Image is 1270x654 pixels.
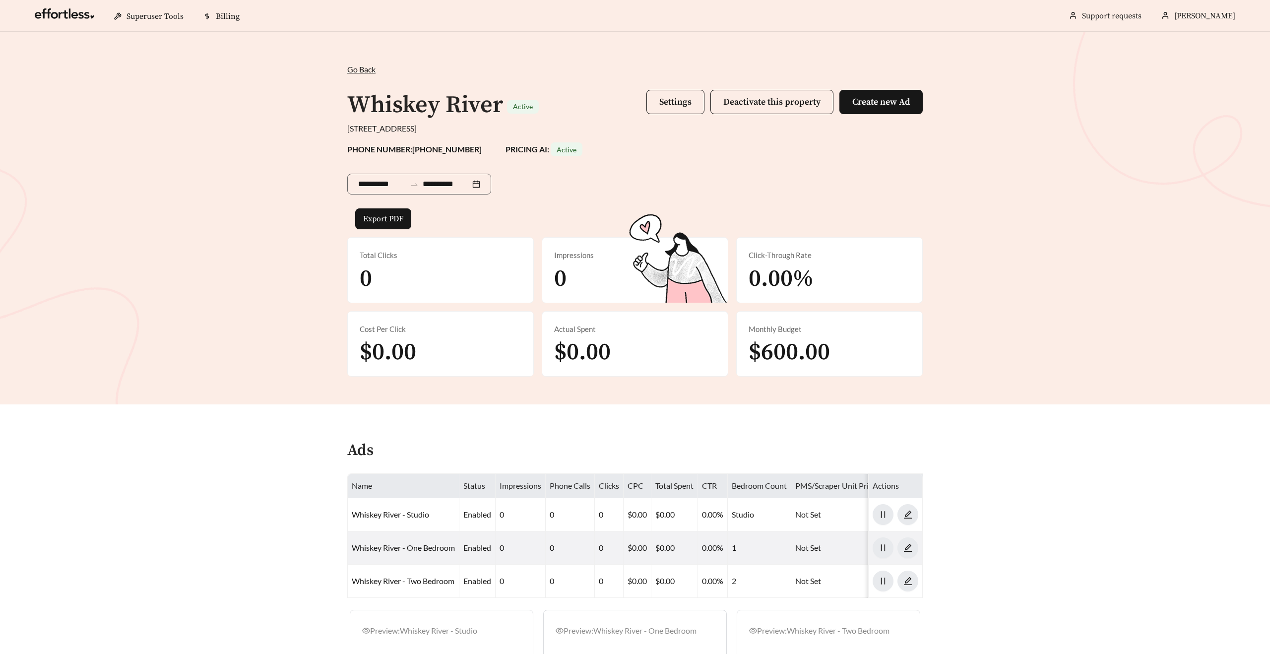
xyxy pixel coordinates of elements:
[410,180,419,189] span: to
[897,510,918,519] a: edit
[791,531,881,565] td: Not Set
[898,543,918,552] span: edit
[459,474,496,498] th: Status
[546,531,595,565] td: 0
[749,625,908,637] div: Preview: Whiskey River - Two Bedroom
[127,11,184,21] span: Superuser Tools
[410,180,419,189] span: swap-right
[728,565,791,598] td: 2
[749,250,910,261] div: Click-Through Rate
[554,264,567,294] span: 0
[496,565,546,598] td: 0
[651,474,698,498] th: Total Spent
[728,531,791,565] td: 1
[513,102,533,111] span: Active
[791,474,881,498] th: PMS/Scraper Unit Price
[546,565,595,598] td: 0
[698,498,728,531] td: 0.00%
[651,498,698,531] td: $0.00
[628,481,643,490] span: CPC
[651,531,698,565] td: $0.00
[897,576,918,586] a: edit
[873,543,893,552] span: pause
[1082,11,1142,21] a: Support requests
[557,145,576,154] span: Active
[898,577,918,586] span: edit
[651,565,698,598] td: $0.00
[749,324,910,335] div: Monthly Budget
[624,565,651,598] td: $0.00
[791,498,881,531] td: Not Set
[352,543,455,552] a: Whiskey River - One Bedroom
[873,577,893,586] span: pause
[595,474,624,498] th: Clicks
[728,498,791,531] td: Studio
[698,565,728,598] td: 0.00%
[659,96,692,108] span: Settings
[360,324,521,335] div: Cost Per Click
[463,576,491,586] span: enabled
[873,537,893,558] button: pause
[360,337,416,367] span: $0.00
[554,337,611,367] span: $0.00
[362,625,521,637] div: Preview: Whiskey River - Studio
[897,504,918,525] button: edit
[496,498,546,531] td: 0
[546,474,595,498] th: Phone Calls
[852,96,910,108] span: Create new Ad
[646,90,704,114] button: Settings
[710,90,833,114] button: Deactivate this property
[702,481,717,490] span: CTR
[1174,11,1235,21] span: [PERSON_NAME]
[496,474,546,498] th: Impressions
[496,531,546,565] td: 0
[897,543,918,552] a: edit
[362,627,370,635] span: eye
[728,474,791,498] th: Bedroom Count
[506,144,582,154] strong: PRICING AI:
[624,498,651,531] td: $0.00
[791,565,881,598] td: Not Set
[347,123,923,134] div: [STREET_ADDRESS]
[363,213,403,225] span: Export PDF
[898,510,918,519] span: edit
[556,627,564,635] span: eye
[347,144,482,154] strong: PHONE NUMBER: [PHONE_NUMBER]
[749,337,830,367] span: $600.00
[595,531,624,565] td: 0
[352,576,454,586] a: Whiskey River - Two Bedroom
[554,324,716,335] div: Actual Spent
[897,571,918,591] button: edit
[723,96,821,108] span: Deactivate this property
[749,264,814,294] span: 0.00%
[749,627,757,635] span: eye
[595,498,624,531] td: 0
[216,11,240,21] span: Billing
[556,625,714,637] div: Preview: Whiskey River - One Bedroom
[546,498,595,531] td: 0
[360,250,521,261] div: Total Clicks
[348,474,459,498] th: Name
[347,65,376,74] span: Go Back
[873,510,893,519] span: pause
[463,543,491,552] span: enabled
[698,531,728,565] td: 0.00%
[347,90,503,120] h1: Whiskey River
[839,90,923,114] button: Create new Ad
[897,537,918,558] button: edit
[624,531,651,565] td: $0.00
[595,565,624,598] td: 0
[873,504,893,525] button: pause
[463,510,491,519] span: enabled
[869,474,923,498] th: Actions
[873,571,893,591] button: pause
[360,264,372,294] span: 0
[554,250,716,261] div: Impressions
[352,510,429,519] a: Whiskey River - Studio
[355,208,411,229] button: Export PDF
[347,442,374,459] h4: Ads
